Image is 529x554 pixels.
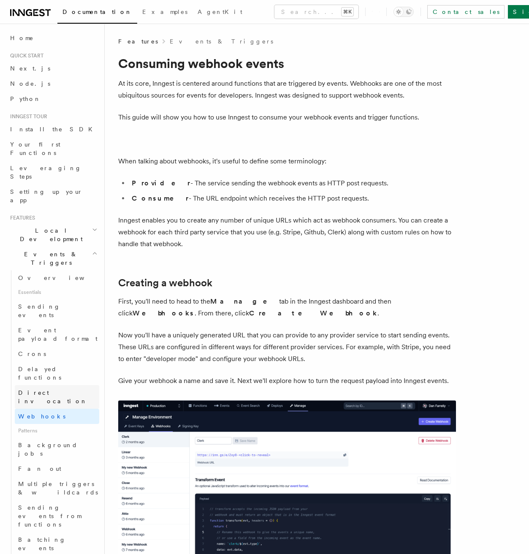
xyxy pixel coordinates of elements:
a: Node.js [7,76,99,91]
a: Delayed functions [15,361,99,385]
a: Leveraging Steps [7,160,99,184]
span: Event payload format [18,327,98,342]
p: Now you'll have a uniquely generated URL that you can provide to any provider service to start se... [118,329,456,365]
a: Install the SDK [7,122,99,137]
span: Setting up your app [10,188,83,204]
button: Events & Triggers [7,247,99,270]
p: At its core, Inngest is centered around functions that are triggered by events. Webhooks are one ... [118,78,456,101]
kbd: ⌘K [342,8,353,16]
a: Python [7,91,99,106]
span: Features [118,37,158,46]
span: Documentation [62,8,132,15]
span: Overview [18,274,105,281]
a: Sending events [15,299,99,323]
p: First, you'll need to head to the tab in the Inngest dashboard and then click . From there, click . [118,296,456,319]
span: Batching events [18,536,66,551]
a: AgentKit [193,3,247,23]
strong: Manage [210,297,279,305]
li: - The service sending the webhook events as HTTP post requests. [129,177,456,189]
span: Node.js [10,80,50,87]
span: Install the SDK [10,126,98,133]
li: - The URL endpoint which receives the HTTP post requests. [129,193,456,204]
p: Inngest enables you to create any number of unique URLs which act as webhook consumers. You can c... [118,215,456,250]
a: Events & Triggers [170,37,273,46]
a: Webhooks [15,409,99,424]
button: Local Development [7,223,99,247]
span: Events & Triggers [7,250,92,267]
a: Documentation [57,3,137,24]
span: Delayed functions [18,366,61,381]
span: Multiple triggers & wildcards [18,481,98,496]
strong: Create Webhook [249,309,377,317]
p: When talking about webhooks, it's useful to define some terminology: [118,155,456,167]
span: Sending events from functions [18,504,81,528]
button: Search...⌘K [274,5,358,19]
a: Multiple triggers & wildcards [15,476,99,500]
a: Direct invocation [15,385,99,409]
span: Patterns [15,424,99,437]
a: Setting up your app [7,184,99,208]
a: Home [7,30,99,46]
a: Event payload format [15,323,99,346]
span: Quick start [7,52,43,59]
button: Toggle dark mode [393,7,414,17]
a: Fan out [15,461,99,476]
span: Leveraging Steps [10,165,81,180]
a: Next.js [7,61,99,76]
span: Webhooks [18,413,65,420]
span: AgentKit [198,8,242,15]
a: Crons [15,346,99,361]
span: Inngest tour [7,113,47,120]
a: Sending events from functions [15,500,99,532]
span: Home [10,34,34,42]
span: Background jobs [18,442,78,457]
strong: Provider [132,179,190,187]
span: Local Development [7,226,92,243]
h1: Consuming webhook events [118,56,456,71]
a: Examples [137,3,193,23]
a: Your first Functions [7,137,99,160]
span: Your first Functions [10,141,60,156]
a: Overview [15,270,99,285]
span: Essentials [15,285,99,299]
p: This guide will show you how to use Inngest to consume your webhook events and trigger functions. [118,111,456,123]
span: Features [7,215,35,221]
a: Creating a webhook [118,277,212,289]
strong: Webhooks [133,309,195,317]
span: Python [10,95,41,102]
span: Next.js [10,65,50,72]
a: Background jobs [15,437,99,461]
span: Fan out [18,465,61,472]
p: Give your webhook a name and save it. Next we'll explore how to turn the request payload into Inn... [118,375,456,387]
strong: Consumer [132,194,189,202]
span: Sending events [18,303,60,318]
a: Contact sales [427,5,505,19]
span: Crons [18,350,46,357]
span: Direct invocation [18,389,87,405]
span: Examples [142,8,187,15]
